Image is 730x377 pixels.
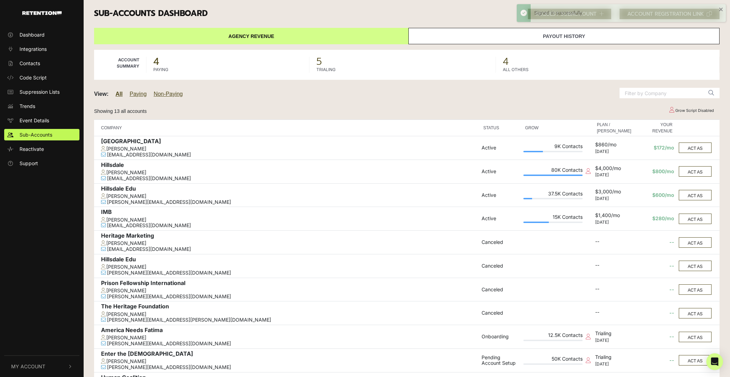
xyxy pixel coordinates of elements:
[101,246,478,252] div: [EMAIL_ADDRESS][DOMAIN_NAME]
[480,254,522,278] td: Canceled
[595,149,633,154] div: [DATE]
[595,213,633,220] div: $1,400/mo
[101,288,478,294] div: [PERSON_NAME]
[116,91,123,97] a: All
[679,308,712,318] button: ACT AS
[679,332,712,342] button: ACT AS
[595,166,633,173] div: $4,000/mo
[4,86,79,98] a: Suppression Lists
[523,191,583,198] div: 37.5K Contacts
[595,172,633,177] div: [DATE]
[101,232,478,240] div: Heritage Marketing
[101,341,478,347] div: [PERSON_NAME][EMAIL_ADDRESS][DOMAIN_NAME]
[523,167,583,175] div: 80K Contacts
[101,303,478,311] div: The Heritage Foundation
[635,183,676,207] td: $600/mo
[593,120,635,136] th: PLAN / [PERSON_NAME]
[635,207,676,231] td: $280/mo
[480,136,522,160] td: Active
[480,349,522,372] td: Pending Account Setup
[101,280,478,288] div: Prison Fellowship International
[523,222,583,223] div: Plan Usage: 43%
[595,239,633,246] div: --
[523,356,583,363] div: 50K Contacts
[595,262,633,270] div: --
[635,301,676,325] td: --
[480,278,522,301] td: Canceled
[154,91,183,97] a: Non-Paying
[94,50,146,80] td: Account Summary
[20,131,52,138] span: Sub-Accounts
[480,325,522,349] td: Onboarding
[4,100,79,112] a: Trends
[635,349,676,372] td: --
[523,214,583,222] div: 15K Contacts
[595,362,633,367] div: [DATE]
[101,138,478,146] div: [GEOGRAPHIC_DATA]
[20,117,49,124] span: Event Details
[101,209,478,217] div: IMB
[595,331,633,338] div: Trialing
[679,214,712,224] button: ACT AS
[595,142,633,149] div: $860/mo
[523,175,583,176] div: Plan Usage: 100%
[316,57,489,67] span: 5
[523,340,583,341] div: Plan Usage: 0%
[635,254,676,278] td: --
[101,317,478,323] div: [PERSON_NAME][EMAIL_ADDRESS][PERSON_NAME][DOMAIN_NAME]
[153,54,159,69] strong: 4
[101,364,478,370] div: [PERSON_NAME][EMAIL_ADDRESS][DOMAIN_NAME]
[679,284,712,295] button: ACT AS
[679,261,712,271] button: ACT AS
[4,129,79,140] a: Sub-Accounts
[503,57,713,67] span: 4
[595,189,633,196] div: $3,000/mo
[586,357,591,363] i: Collection script disabled
[22,11,62,15] img: Retention.com
[4,115,79,126] a: Event Details
[101,270,478,276] div: [PERSON_NAME][EMAIL_ADDRESS][DOMAIN_NAME]
[4,57,79,69] a: Contacts
[523,332,583,340] div: 12.5K Contacts
[4,356,79,377] button: My Account
[4,72,79,83] a: Code Script
[20,31,45,38] span: Dashboard
[101,359,478,364] div: [PERSON_NAME]
[408,28,720,44] a: Payout History
[635,325,676,349] td: --
[101,311,478,317] div: [PERSON_NAME]
[679,355,712,366] button: ACT AS
[523,198,583,199] div: Plan Usage: 15%
[679,166,712,177] button: ACT AS
[4,143,79,155] a: Reactivate
[595,286,633,293] div: --
[523,151,583,152] div: Plan Usage: 33%
[101,193,478,199] div: [PERSON_NAME]
[595,309,633,317] div: --
[595,354,633,362] div: Trialing
[480,207,522,231] td: Active
[101,256,478,264] div: Hillsdale Edu
[130,91,147,97] a: Paying
[101,152,478,158] div: [EMAIL_ADDRESS][DOMAIN_NAME]
[101,176,478,182] div: [EMAIL_ADDRESS][DOMAIN_NAME]
[480,301,522,325] td: Canceled
[4,43,79,55] a: Integrations
[4,157,79,169] a: Support
[101,170,478,176] div: [PERSON_NAME]
[480,160,522,183] td: Active
[663,105,720,117] td: Grow Script Disabled
[480,120,522,136] th: STATUS
[20,45,47,53] span: Integrations
[595,338,633,343] div: [DATE]
[534,9,719,17] div: Signed in successfully.
[523,144,583,151] div: 9K Contacts
[586,168,591,174] i: Collection script disabled
[20,145,44,153] span: Reactivate
[679,190,712,200] button: ACT AS
[101,162,478,170] div: Hillsdale
[316,67,336,73] label: TRIALING
[20,88,60,95] span: Suppression Lists
[101,199,478,205] div: [PERSON_NAME][EMAIL_ADDRESS][DOMAIN_NAME]
[4,29,79,40] a: Dashboard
